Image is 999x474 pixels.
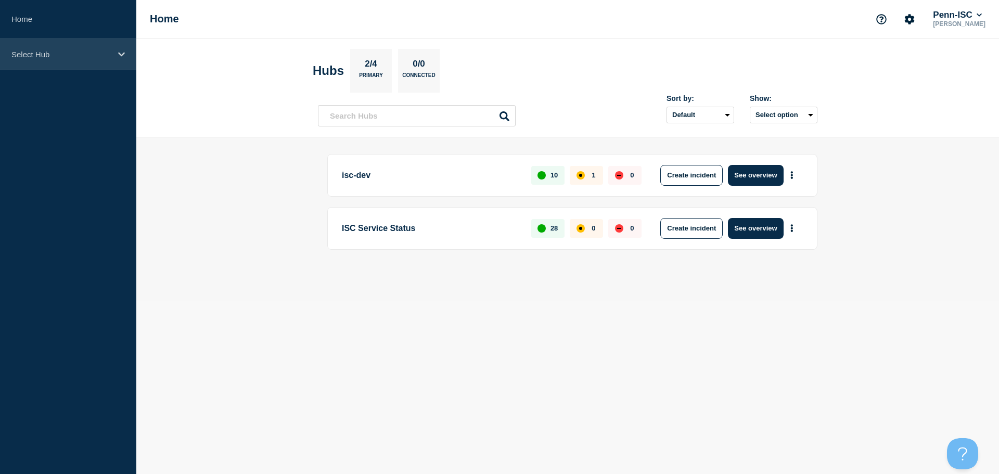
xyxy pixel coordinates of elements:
[931,10,984,20] button: Penn-ISC
[550,224,558,232] p: 28
[785,219,799,238] button: More actions
[947,438,978,469] iframe: Help Scout Beacon - Open
[402,72,435,83] p: Connected
[342,218,519,239] p: ISC Service Status
[150,13,179,25] h1: Home
[660,165,723,186] button: Create incident
[318,105,516,126] input: Search Hubs
[870,8,892,30] button: Support
[592,224,595,232] p: 0
[931,20,988,28] p: [PERSON_NAME]
[615,171,623,180] div: down
[667,107,734,123] select: Sort by
[615,224,623,233] div: down
[537,171,546,180] div: up
[11,50,111,59] p: Select Hub
[728,165,783,186] button: See overview
[592,171,595,179] p: 1
[361,59,381,72] p: 2/4
[409,59,429,72] p: 0/0
[550,171,558,179] p: 10
[750,94,817,103] div: Show:
[359,72,383,83] p: Primary
[899,8,920,30] button: Account settings
[660,218,723,239] button: Create incident
[750,107,817,123] button: Select option
[667,94,734,103] div: Sort by:
[577,171,585,180] div: affected
[728,218,783,239] button: See overview
[630,224,634,232] p: 0
[313,63,344,78] h2: Hubs
[577,224,585,233] div: affected
[630,171,634,179] p: 0
[785,165,799,185] button: More actions
[537,224,546,233] div: up
[342,165,519,186] p: isc-dev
